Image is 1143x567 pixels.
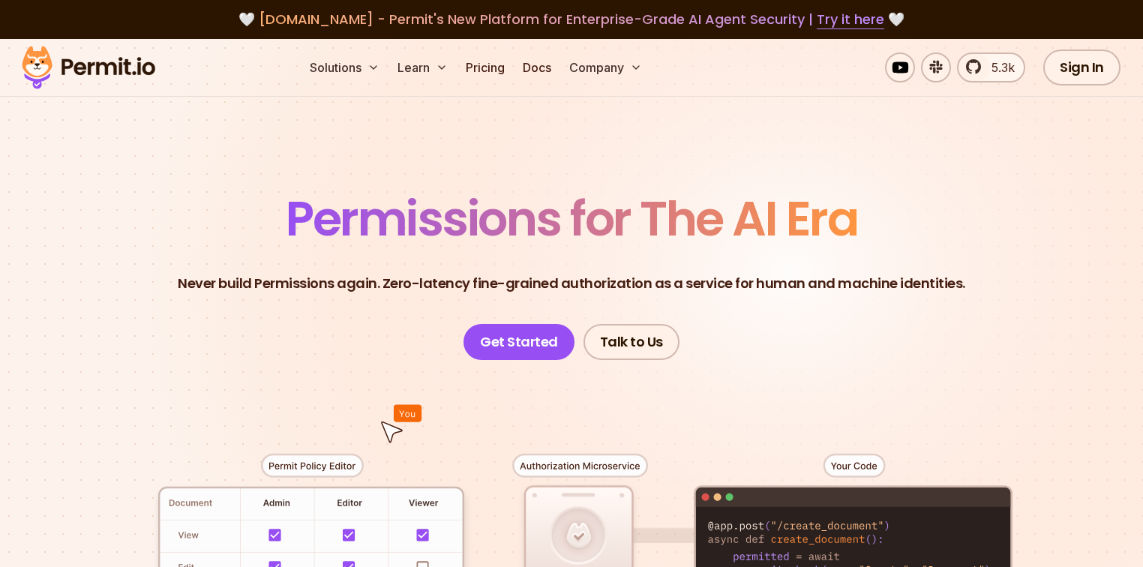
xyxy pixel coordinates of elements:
img: Permit logo [15,42,162,93]
p: Never build Permissions again. Zero-latency fine-grained authorization as a service for human and... [178,273,965,294]
span: [DOMAIN_NAME] - Permit's New Platform for Enterprise-Grade AI Agent Security | [259,10,884,28]
a: Pricing [460,52,511,82]
a: Get Started [463,324,574,360]
a: Talk to Us [583,324,679,360]
a: 5.3k [957,52,1025,82]
span: Permissions for The AI Era [286,185,857,252]
div: 🤍 🤍 [36,9,1107,30]
a: Try it here [817,10,884,29]
button: Solutions [304,52,385,82]
a: Sign In [1043,49,1120,85]
button: Learn [391,52,454,82]
span: 5.3k [982,58,1015,76]
a: Docs [517,52,557,82]
button: Company [563,52,648,82]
